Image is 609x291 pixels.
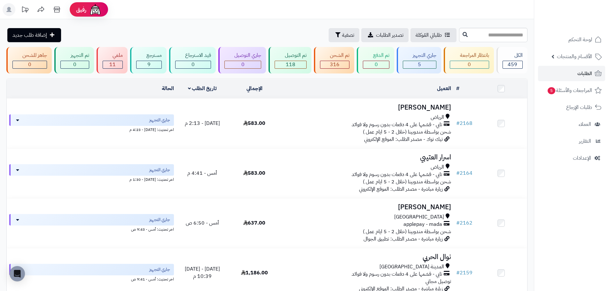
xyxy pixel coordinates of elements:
div: تم الدفع [363,52,389,59]
div: ملغي [103,52,123,59]
span: زيارة مباشرة - مصدر الطلب: تطبيق الجوال [363,235,443,243]
span: المدينة [GEOGRAPHIC_DATA] [379,263,444,271]
span: 5 [418,61,421,68]
span: 637.00 [243,219,265,227]
a: تاريخ الطلب [188,85,217,92]
a: الطلبات [538,66,605,81]
a: طلباتي المُوكلة [410,28,457,42]
div: Open Intercom Messenger [10,266,25,281]
span: 0 [28,61,31,68]
h3: [PERSON_NAME] [283,104,451,111]
div: جاري التجهيز [403,52,436,59]
a: #2162 [456,219,472,227]
h3: اسرار العتيبي [283,154,451,161]
div: جاري التوصيل [224,52,261,59]
span: 0 [468,61,471,68]
div: 5 [403,61,436,68]
span: 316 [330,61,340,68]
span: applepay - mada [403,221,442,228]
span: 0 [73,61,76,68]
a: جاري التجهيز 5 [395,47,442,73]
h3: [PERSON_NAME] [283,203,451,211]
div: 0 [363,61,389,68]
div: تم التجهيز [60,52,89,59]
span: 583.00 [243,119,265,127]
span: 0 [241,61,245,68]
span: [DATE] - 2:13 م [185,119,220,127]
a: لوحة التحكم [538,32,605,47]
div: اخر تحديث: أمس - 9:43 ص [9,226,174,232]
span: أمس - 4:41 م [187,169,217,177]
div: اخر تحديث: أمس - 9:41 ص [9,275,174,282]
div: تم الشحن [320,52,349,59]
a: الحالة [162,85,174,92]
span: طلباتي المُوكلة [416,31,442,39]
span: تصدير الطلبات [376,31,403,39]
a: المراجعات والأسئلة5 [538,83,605,98]
a: الإعدادات [538,150,605,166]
a: مسترجع 9 [129,47,168,73]
div: 316 [320,61,349,68]
span: 583.00 [243,169,265,177]
div: 118 [275,61,306,68]
span: 1,186.00 [241,269,268,277]
span: العملاء [579,120,591,129]
span: الأقسام والمنتجات [557,52,592,61]
img: logo-2.png [566,17,603,31]
span: [GEOGRAPHIC_DATA] [394,213,444,221]
div: 0 [61,61,89,68]
div: 0 [450,61,488,68]
span: [DATE] - [DATE] 10:39 م [185,265,220,280]
span: 0 [375,61,378,68]
span: تيك توك - مصدر الطلب: الموقع الإلكتروني [364,135,443,143]
span: رفيق [76,6,86,13]
a: تم الشحن 316 [313,47,355,73]
span: شحن بواسطة مندوبينا (خلال 2 - 5 ايام عمل ) [363,128,451,136]
a: الكل459 [495,47,529,73]
span: # [456,169,460,177]
span: تابي - قسّمها على 4 دفعات بدون رسوم ولا فوائد [352,121,442,128]
span: تابي - قسّمها على 4 دفعات بدون رسوم ولا فوائد [352,171,442,178]
span: 0 [191,61,195,68]
span: الطلبات [577,69,592,78]
a: #2159 [456,269,472,277]
span: شحن بواسطة مندوبينا (خلال 2 - 5 ايام عمل ) [363,178,451,186]
span: توصيل مجاني [426,278,451,285]
a: #2164 [456,169,472,177]
a: تم التجهيز 0 [53,47,95,73]
div: اخر تحديث: [DATE] - 4:23 م [9,126,174,133]
div: قيد الاسترجاع [175,52,211,59]
span: 11 [109,61,116,68]
div: 0 [176,61,211,68]
span: تابي - قسّمها على 4 دفعات بدون رسوم ولا فوائد [352,271,442,278]
a: #2168 [456,119,472,127]
span: زيارة مباشرة - مصدر الطلب: الموقع الإلكتروني [359,185,443,193]
a: تم التوصيل 118 [267,47,312,73]
a: # [456,85,459,92]
span: لوحة التحكم [568,35,592,44]
span: 9 [147,61,151,68]
span: جاري التجهيز [149,266,170,273]
a: الإجمالي [246,85,262,92]
h3: نوال الحربي [283,253,451,261]
a: تصدير الطلبات [361,28,409,42]
a: إضافة طلب جديد [7,28,61,42]
a: بانتظار المراجعة 0 [442,47,495,73]
div: جاهز للشحن [12,52,47,59]
div: 11 [103,61,122,68]
span: المراجعات والأسئلة [547,86,592,95]
a: العميل [437,85,451,92]
a: جاهز للشحن 0 [5,47,53,73]
a: جاري التوصيل 0 [217,47,267,73]
div: اخر تحديث: [DATE] - 1:30 م [9,176,174,182]
a: تحديثات المنصة [17,3,33,18]
a: طلبات الإرجاع [538,100,605,115]
span: # [456,269,460,277]
span: جاري التجهيز [149,117,170,123]
span: 459 [508,61,517,68]
span: الإعدادات [573,154,591,163]
a: التقارير [538,134,605,149]
div: 9 [137,61,161,68]
a: العملاء [538,117,605,132]
div: الكل [503,52,523,59]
